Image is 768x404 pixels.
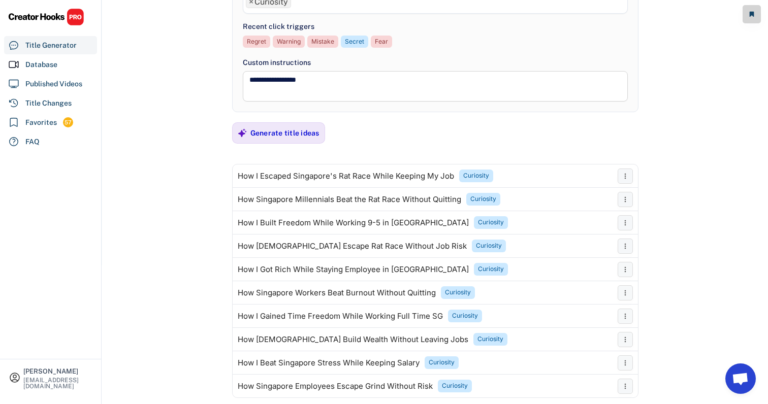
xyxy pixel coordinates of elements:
div: Curiosity [429,358,455,367]
div: How Singapore Millennials Beat the Rat Race Without Quitting [238,195,461,204]
div: Published Videos [25,79,82,89]
div: How Singapore Workers Beat Burnout Without Quitting [238,289,436,297]
div: 57 [63,118,73,127]
div: Curiosity [452,312,478,320]
div: Curiosity [445,288,471,297]
div: How [DEMOGRAPHIC_DATA] Build Wealth Without Leaving Jobs [238,335,468,344]
div: Secret [345,38,364,46]
div: Curiosity [476,242,502,250]
div: Curiosity [442,382,468,390]
div: Warning [277,38,301,46]
div: Title Changes [25,98,72,109]
a: Open chat [725,363,756,394]
div: FAQ [25,137,40,147]
div: How I Built Freedom While Working 9-5 in [GEOGRAPHIC_DATA] [238,219,469,227]
div: Fear [375,38,388,46]
div: Custom instructions [243,57,628,68]
div: Title Generator [25,40,77,51]
div: How I Got Rich While Staying Employee in [GEOGRAPHIC_DATA] [238,265,469,274]
img: CHPRO%20Logo.svg [8,8,84,26]
div: Curiosity [478,265,504,274]
div: Curiosity [478,218,504,227]
div: How I Gained Time Freedom While Working Full Time SG [238,312,443,320]
div: Regret [247,38,266,46]
div: How I Escaped Singapore's Rat Race While Keeping My Job [238,172,454,180]
div: Favorites [25,117,57,128]
div: [PERSON_NAME] [23,368,92,375]
div: Curiosity [470,195,496,204]
div: Recent click triggers [243,21,314,32]
div: Mistake [311,38,334,46]
div: Curiosity [477,335,503,344]
div: How Singapore Employees Escape Grind Without Risk [238,382,433,390]
div: How [DEMOGRAPHIC_DATA] Escape Rat Race Without Job Risk [238,242,467,250]
div: Curiosity [463,172,489,180]
div: How I Beat Singapore Stress While Keeping Salary [238,359,420,367]
div: [EMAIL_ADDRESS][DOMAIN_NAME] [23,377,92,389]
div: Generate title ideas [250,128,319,138]
div: Database [25,59,57,70]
